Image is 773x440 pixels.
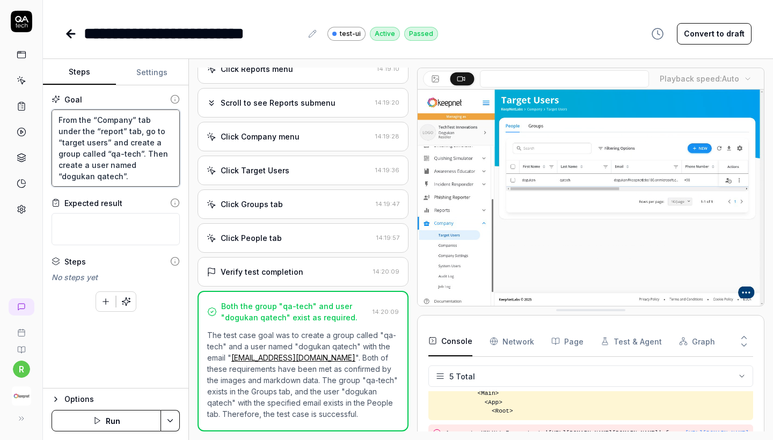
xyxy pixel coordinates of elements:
[221,232,282,244] div: Click People tab
[52,272,180,283] div: No steps yet
[207,329,399,420] p: The test case goal was to create a group called "qa-tech" and a user named "dogukan qatech" with ...
[327,26,366,41] a: test-ui
[9,298,34,316] a: New conversation
[375,133,399,140] time: 14:19:28
[373,308,399,316] time: 14:20:09
[660,73,739,84] div: Playback speed:
[376,200,399,208] time: 14:19:47
[64,197,122,209] div: Expected result
[370,27,400,41] div: Active
[221,199,283,210] div: Click Groups tab
[52,410,161,431] button: Run
[221,165,289,176] div: Click Target Users
[428,326,472,356] button: Console
[601,326,662,356] button: Test & Agent
[12,386,31,406] img: Keepnet Logo
[64,256,86,267] div: Steps
[551,326,584,356] button: Page
[231,353,355,362] a: [EMAIL_ADDRESS][DOMAIN_NAME]
[221,97,336,108] div: Scroll to see Reports submenu
[340,29,361,39] span: test-ui
[677,23,752,45] button: Convert to draft
[13,361,30,378] button: r
[679,326,715,356] button: Graph
[685,429,749,438] button: [URL][DOMAIN_NAME]
[64,94,82,105] div: Goal
[373,268,399,275] time: 14:20:09
[116,60,189,85] button: Settings
[221,63,293,75] div: Click Reports menu
[221,300,368,323] div: Both the group "qa-tech" and user "dogukan qatech" exist as required.
[377,65,399,72] time: 14:19:10
[43,60,116,85] button: Steps
[375,166,399,174] time: 14:19:36
[376,234,399,241] time: 14:19:57
[221,266,303,277] div: Verify test completion
[64,393,180,406] div: Options
[404,27,438,41] div: Passed
[645,23,670,45] button: View version history
[4,337,38,354] a: Documentation
[52,393,180,406] button: Options
[490,326,534,356] button: Network
[221,131,300,142] div: Click Company menu
[4,320,38,337] a: Book a call with us
[375,99,399,106] time: 14:19:20
[4,378,38,408] button: Keepnet Logo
